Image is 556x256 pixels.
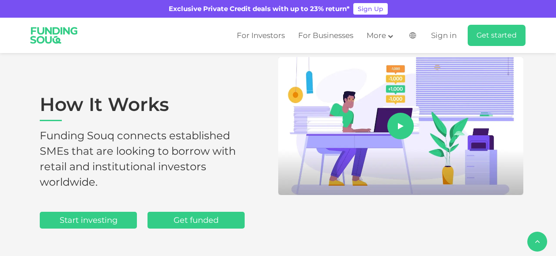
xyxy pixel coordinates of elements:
[527,232,547,252] button: back
[40,95,261,121] h1: How It Works
[174,215,219,225] span: Get funded
[409,32,416,38] img: SA Flag
[60,215,117,225] span: Start investing
[24,20,84,51] img: Logo
[40,212,137,229] a: Start investing
[353,3,388,15] a: Sign Up
[278,57,523,195] img: Aboutus
[367,31,386,40] span: More
[296,28,356,43] a: For Businesses
[429,28,457,43] a: Sign in
[148,212,245,229] a: Get funded
[431,31,457,40] span: Sign in
[235,28,287,43] a: For Investors
[477,31,517,39] span: Get started
[169,4,350,14] div: Exclusive Private Credit deals with up to 23% return*
[40,128,261,190] h2: Funding Souq connects established SMEs that are looking to borrow with retail and institutional i...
